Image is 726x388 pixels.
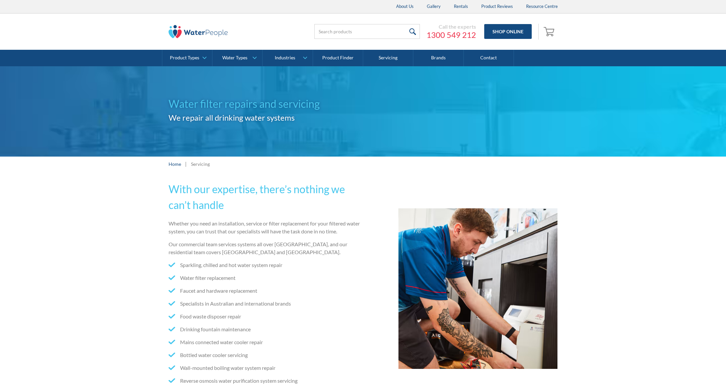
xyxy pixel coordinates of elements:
a: Open cart [542,24,558,40]
a: Water Types [212,50,262,66]
a: Product Types [162,50,212,66]
div: Water Types [222,55,247,61]
div: Servicing [191,161,210,167]
a: Servicing [363,50,413,66]
li: Mains connected water cooler repair [169,338,361,346]
div: Product Types [170,55,199,61]
div: | [184,160,188,168]
img: The Water People [169,25,228,38]
div: Industries [275,55,295,61]
li: Reverse osmosis water purification system servicing [169,377,361,385]
a: Shop Online [484,24,532,39]
li: Faucet and hardware replacement [169,287,361,295]
p: Our commercial team services systems all over [GEOGRAPHIC_DATA], and our residential team covers ... [169,240,361,256]
a: 1300 549 212 [426,30,476,40]
li: Water filter replacement [169,274,361,282]
h2: We repair all drinking water systems [169,112,363,124]
input: Search products [314,24,420,39]
a: Brands [413,50,463,66]
li: Bottled water cooler servicing [169,351,361,359]
li: Specialists in Australian and international brands [169,300,361,308]
a: Industries [263,50,312,66]
h1: Water filter repairs and servicing [169,96,363,112]
h2: With our expertise, there’s nothing we can’t handle [169,181,361,213]
img: shopping cart [544,26,556,37]
a: Contact [464,50,514,66]
a: Product Finder [313,50,363,66]
li: Wall-mounted boiling water system repair [169,364,361,372]
p: Whether you need an installation, service or filter replacement for your filtered water system, y... [169,220,361,235]
a: Home [169,161,181,167]
li: Sparkling, chilled and hot water system repair [169,261,361,269]
div: Call the experts [426,23,476,30]
li: Drinking fountain maintenance [169,325,361,333]
li: Food waste disposer repair [169,313,361,320]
